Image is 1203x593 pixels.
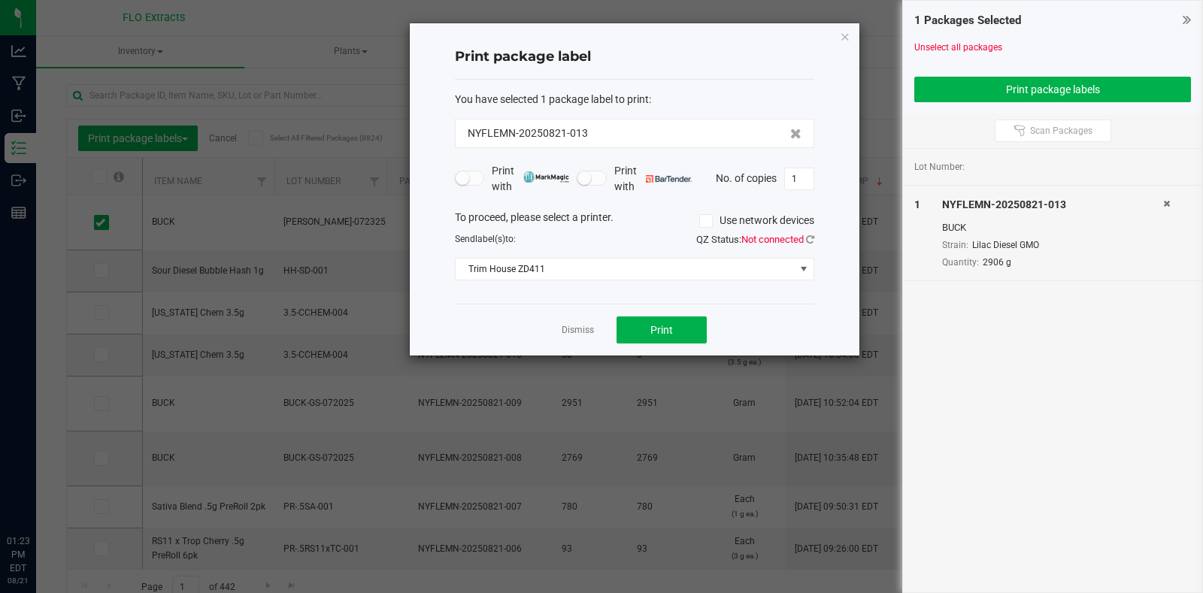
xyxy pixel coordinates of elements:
span: Lilac Diesel GMO [972,240,1039,250]
span: Print [650,324,673,336]
span: Send to: [455,234,516,244]
span: No. of copies [716,171,777,183]
span: Trim House ZD411 [456,259,795,280]
label: Use network devices [699,213,814,228]
div: To proceed, please select a printer. [444,210,826,232]
h4: Print package label [455,47,814,67]
div: BUCK [942,220,1163,235]
span: Strain: [942,240,968,250]
span: QZ Status: [696,234,814,245]
div: NYFLEMN-20250821-013 [942,197,1163,213]
span: Print with [614,163,692,195]
a: Unselect all packages [914,42,1002,53]
iframe: Resource center [15,473,60,518]
span: Scan Packages [1030,125,1092,137]
span: NYFLEMN-20250821-013 [468,126,588,141]
span: Lot Number: [914,160,965,174]
span: 1 [914,198,920,210]
div: : [455,92,814,107]
span: You have selected 1 package label to print [455,93,649,105]
span: Quantity: [942,257,979,268]
span: label(s) [475,234,505,244]
span: Not connected [741,234,804,245]
button: Print [617,316,707,343]
span: 2906 g [983,257,1011,268]
button: Print package labels [914,77,1191,102]
img: mark_magic_cybra.png [523,171,569,183]
a: Dismiss [562,324,594,337]
span: Print with [492,163,569,195]
img: bartender.png [646,175,692,183]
